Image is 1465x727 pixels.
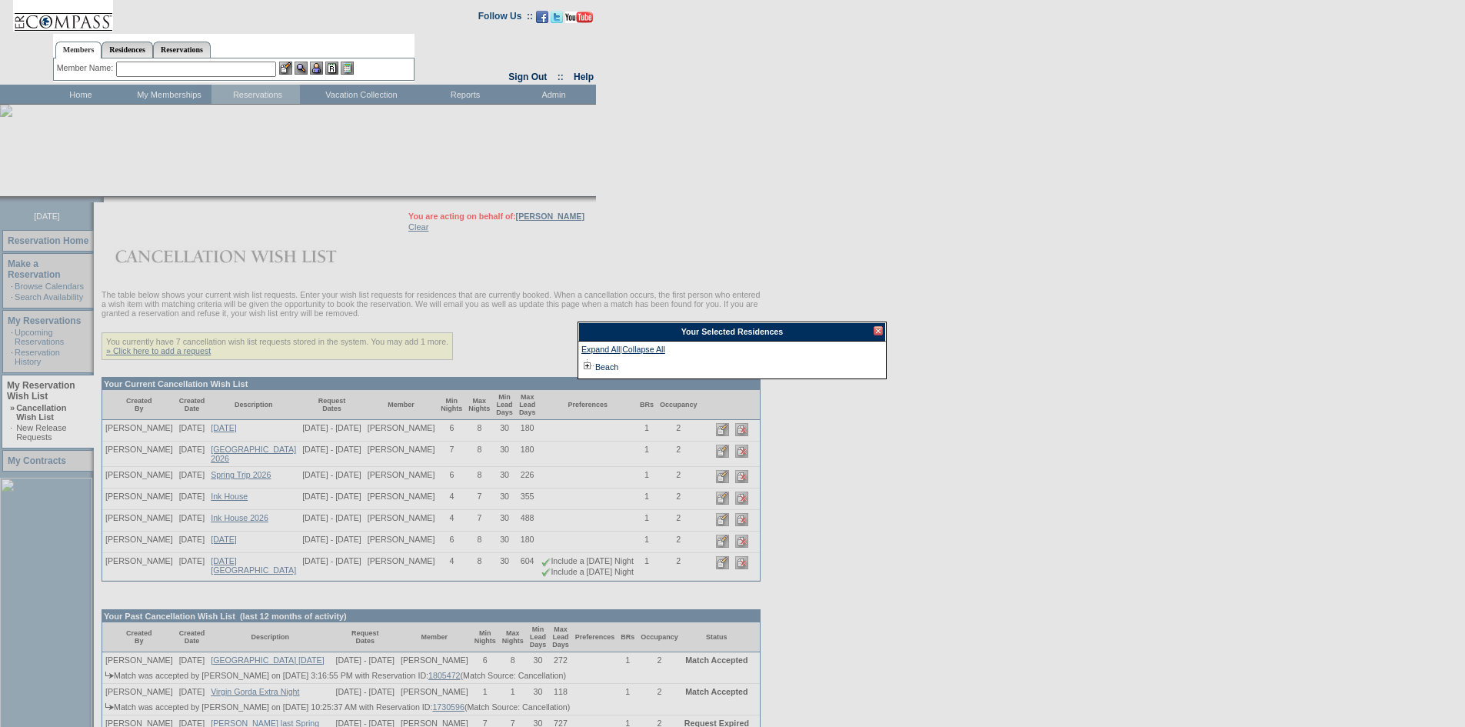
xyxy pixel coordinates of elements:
[478,9,533,28] td: Follow Us ::
[310,62,323,75] img: Impersonate
[55,42,102,58] a: Members
[551,15,563,25] a: Follow us on Twitter
[574,72,594,82] a: Help
[325,62,338,75] img: Reservations
[153,42,211,58] a: Reservations
[565,12,593,23] img: Subscribe to our YouTube Channel
[536,15,548,25] a: Become our fan on Facebook
[578,322,886,342] div: Your Selected Residences
[102,42,153,58] a: Residences
[551,11,563,23] img: Follow us on Twitter
[581,345,883,358] div: |
[595,362,618,372] a: Beach
[622,345,665,358] a: Collapse All
[565,15,593,25] a: Subscribe to our YouTube Channel
[558,72,564,82] span: ::
[536,11,548,23] img: Become our fan on Facebook
[581,345,620,358] a: Expand All
[279,62,292,75] img: b_edit.gif
[57,62,116,75] div: Member Name:
[295,62,308,75] img: View
[508,72,547,82] a: Sign Out
[341,62,354,75] img: b_calculator.gif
